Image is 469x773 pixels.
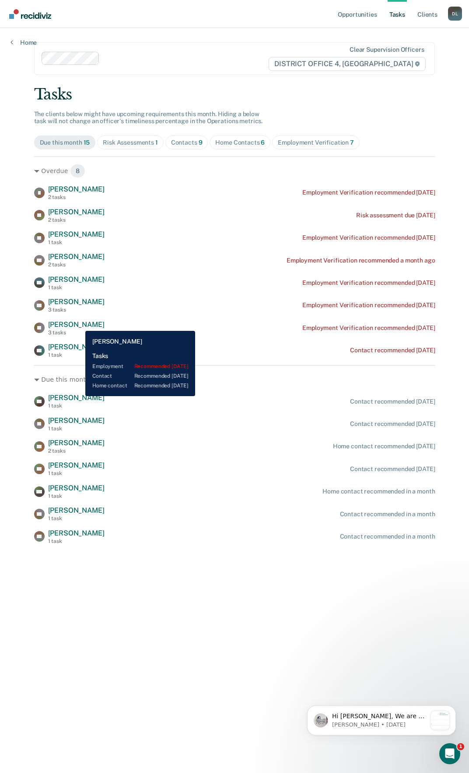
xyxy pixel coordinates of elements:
iframe: Intercom live chat [439,743,460,764]
button: Profile dropdown button [448,7,462,21]
div: 1 task [48,470,105,476]
a: Home [10,39,37,46]
div: Contact recommended [DATE] [350,465,435,473]
span: [PERSON_NAME] [48,394,105,402]
div: 2 tasks [48,194,105,200]
div: Tasks [34,85,435,103]
div: Home Contacts [215,139,265,146]
span: [PERSON_NAME] [48,230,105,238]
div: 3 tasks [48,307,105,313]
span: [PERSON_NAME] [48,275,105,284]
span: [PERSON_NAME] [48,461,105,469]
div: 2 tasks [48,262,105,268]
div: Contact recommended [DATE] [350,420,435,428]
span: [PERSON_NAME] [48,506,105,514]
span: The clients below might have upcoming requirements this month. Hiding a below task will not chang... [34,110,263,125]
div: Due this month [40,139,90,146]
iframe: Intercom notifications message [294,688,469,749]
div: 1 task [48,426,105,432]
span: 9 [199,139,203,146]
div: 1 task [48,352,105,358]
span: 15 [84,139,90,146]
div: 1 task [48,403,105,409]
div: Employment Verification [278,139,354,146]
span: [PERSON_NAME] [48,320,105,329]
div: Contact recommended [DATE] [350,398,435,405]
div: Due this month 7 [34,372,435,386]
div: Employment Verification recommended [DATE] [302,301,435,309]
span: [PERSON_NAME] [48,252,105,261]
div: 1 task [48,538,105,544]
span: [PERSON_NAME] [48,208,105,216]
span: 6 [261,139,265,146]
div: Employment Verification recommended [DATE] [302,189,435,196]
span: DISTRICT OFFICE 4, [GEOGRAPHIC_DATA] [269,57,426,71]
span: [PERSON_NAME] [48,529,105,537]
span: 7 [92,372,107,386]
div: Overdue 8 [34,164,435,178]
div: Employment Verification recommended [DATE] [302,234,435,241]
span: [PERSON_NAME] [48,416,105,425]
div: Employment Verification recommended a month ago [287,257,435,264]
div: 1 task [48,284,105,291]
span: [PERSON_NAME] [48,343,105,351]
span: [PERSON_NAME] [48,298,105,306]
div: Contacts [171,139,203,146]
div: Home contact recommended in a month [322,488,435,495]
div: Home contact recommended [DATE] [333,443,435,450]
span: 7 [350,139,354,146]
span: [PERSON_NAME] [48,185,105,193]
div: 1 task [48,239,105,245]
span: [PERSON_NAME] [48,484,105,492]
div: 1 task [48,493,105,499]
div: 3 tasks [48,330,105,336]
div: Risk assessment due [DATE] [356,212,435,219]
div: 2 tasks [48,217,105,223]
div: Risk Assessments [103,139,158,146]
span: [PERSON_NAME] [48,439,105,447]
span: 8 [70,164,85,178]
div: Contact recommended in a month [340,511,435,518]
div: Employment Verification recommended [DATE] [302,279,435,287]
span: 1 [457,743,464,750]
div: 2 tasks [48,448,105,454]
div: Contact recommended in a month [340,533,435,540]
div: 1 task [48,515,105,521]
img: Recidiviz [9,9,51,19]
div: Contact recommended [DATE] [350,347,435,354]
div: Employment Verification recommended [DATE] [302,324,435,332]
div: D L [448,7,462,21]
span: 1 [155,139,158,146]
div: Clear supervision officers [350,46,424,53]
